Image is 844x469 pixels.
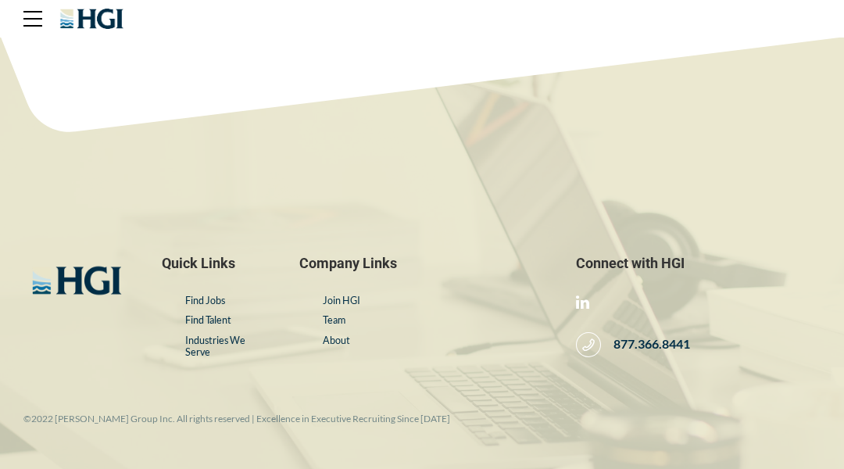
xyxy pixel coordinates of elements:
[323,335,350,346] a: About
[601,336,690,353] span: 877.366.8441
[185,335,245,358] a: Industries We Serve
[576,254,821,272] span: Connect with HGI
[323,314,345,326] a: Team
[185,314,231,326] a: Find Talent
[299,254,544,272] span: Company Links
[162,254,269,272] span: Quick Links
[185,295,225,306] a: Find Jobs
[23,413,450,424] small: ©2022 [PERSON_NAME] Group Inc. All rights reserved | Excellence in Executive Recruiting Since [DATE]
[323,295,360,306] a: Join HGI
[576,332,690,357] a: 877.366.8441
